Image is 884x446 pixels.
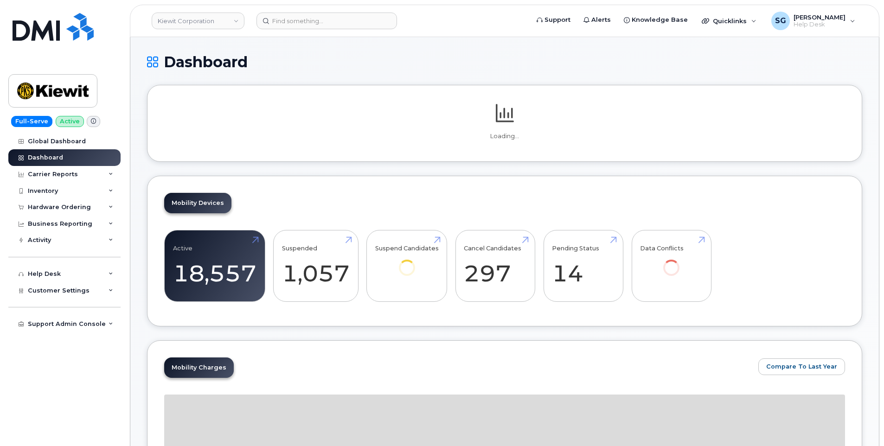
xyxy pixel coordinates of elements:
[164,132,845,140] p: Loading...
[758,358,845,375] button: Compare To Last Year
[766,362,837,371] span: Compare To Last Year
[164,193,231,213] a: Mobility Devices
[173,236,256,297] a: Active 18,557
[464,236,526,297] a: Cancel Candidates 297
[164,357,234,378] a: Mobility Charges
[552,236,615,297] a: Pending Status 14
[375,236,439,289] a: Suspend Candidates
[147,54,862,70] h1: Dashboard
[282,236,350,297] a: Suspended 1,057
[640,236,703,289] a: Data Conflicts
